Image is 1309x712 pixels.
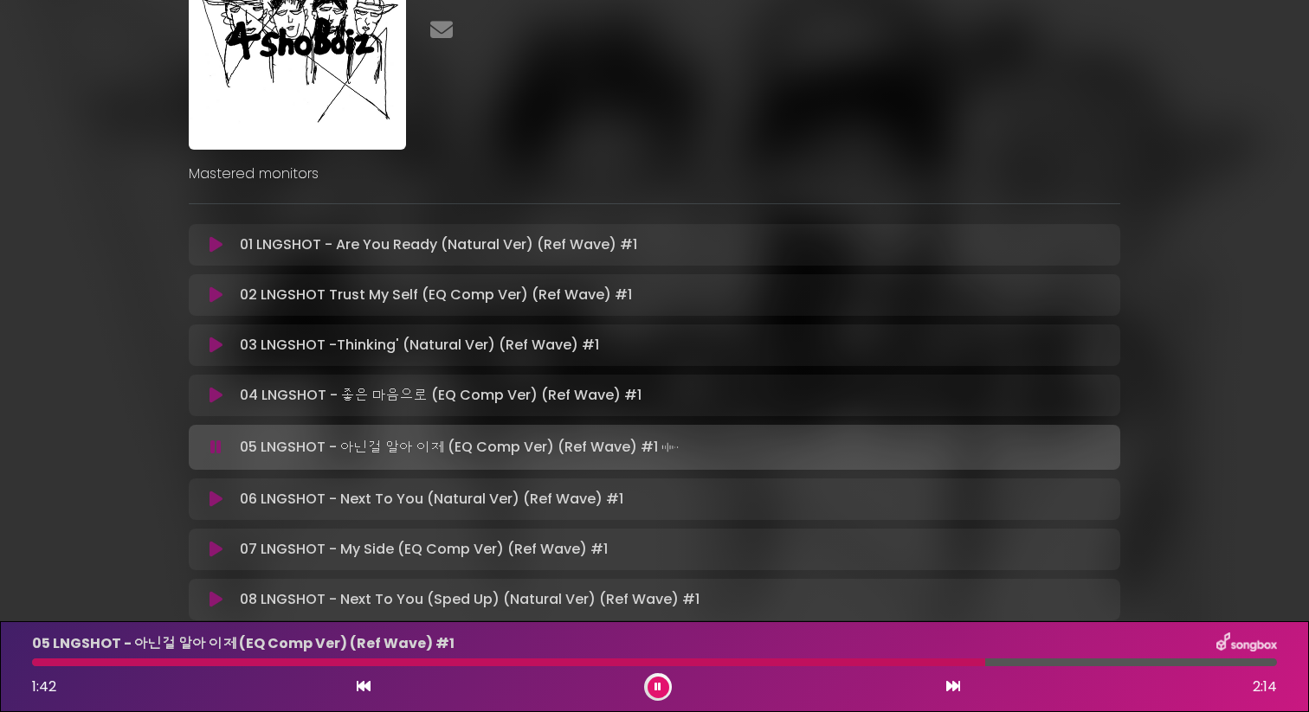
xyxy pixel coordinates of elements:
p: 05 LNGSHOT - 아닌걸 알아 이제 (EQ Comp Ver) (Ref Wave) #1 [32,633,455,654]
p: 04 LNGSHOT - 좋은 마음으로 (EQ Comp Ver) (Ref Wave) #1 [240,385,642,406]
img: waveform4.gif [658,435,682,459]
span: 1:42 [32,677,56,696]
p: 02 LNGSHOT Trust My Self (EQ Comp Ver) (Ref Wave) #1 [240,285,632,305]
p: 01 LNGSHOT - Are You Ready (Natural Ver) (Ref Wave) #1 [240,234,637,255]
p: 08 LNGSHOT - Next To You (Sped Up) (Natural Ver) (Ref Wave) #1 [240,589,700,610]
p: 05 LNGSHOT - 아닌걸 알아 이제 (EQ Comp Ver) (Ref Wave) #1 [240,435,682,459]
p: 06 LNGSHOT - Next To You (Natural Ver) (Ref Wave) #1 [240,489,623,510]
img: songbox-logo-white.png [1216,632,1277,655]
p: Mastered monitors [189,164,1120,184]
p: 03 LNGSHOT -Thinking' (Natural Ver) (Ref Wave) #1 [240,335,599,356]
p: 07 LNGSHOT - My Side (EQ Comp Ver) (Ref Wave) #1 [240,539,608,560]
span: 2:14 [1253,677,1277,697]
